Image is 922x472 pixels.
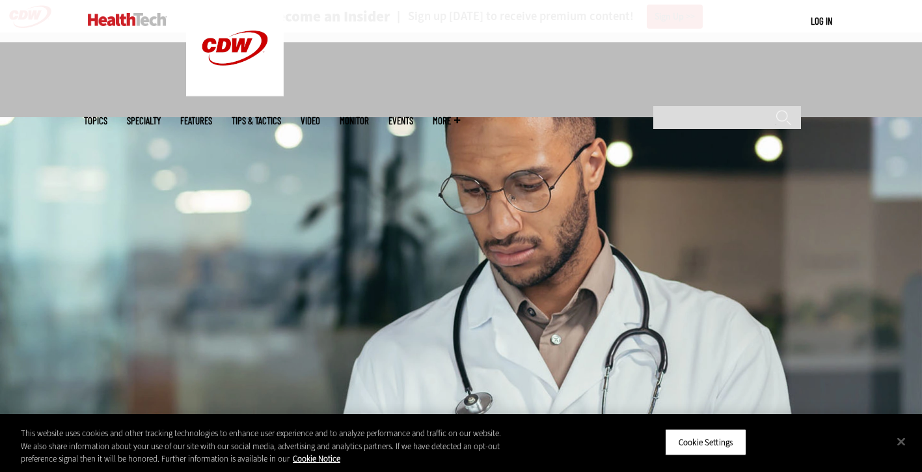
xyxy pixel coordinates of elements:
[811,15,832,27] a: Log in
[293,453,340,464] a: More information about your privacy
[21,427,507,465] div: This website uses cookies and other tracking technologies to enhance user experience and to analy...
[811,14,832,28] div: User menu
[232,116,281,126] a: Tips & Tactics
[887,427,915,456] button: Close
[84,116,107,126] span: Topics
[388,116,413,126] a: Events
[665,428,746,456] button: Cookie Settings
[127,116,161,126] span: Specialty
[186,86,284,100] a: CDW
[180,116,212,126] a: Features
[301,116,320,126] a: Video
[88,13,167,26] img: Home
[340,116,369,126] a: MonITor
[433,116,460,126] span: More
